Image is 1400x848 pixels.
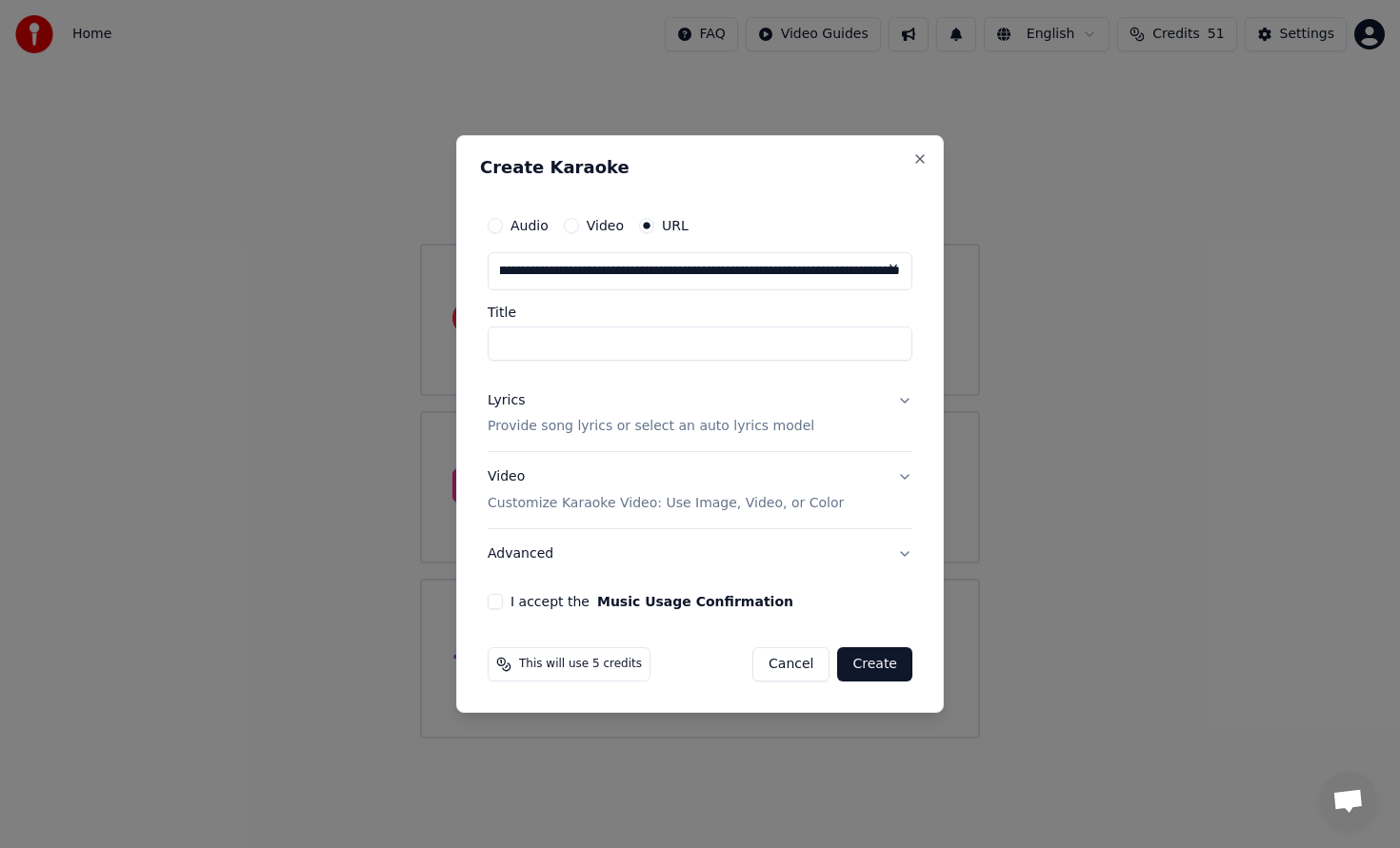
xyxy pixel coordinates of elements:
[488,494,844,513] p: Customize Karaoke Video: Use Image, Video, or Color
[662,219,689,232] label: URL
[837,647,912,681] button: Create
[510,219,549,232] label: Audio
[488,376,912,452] button: LyricsProvide song lyrics or select an auto lyrics model
[488,391,525,410] div: Lyrics
[488,529,912,579] button: Advanced
[510,595,793,608] label: I accept the
[488,468,844,514] div: Video
[488,418,814,437] p: Provide song lyrics or select an auto lyrics model
[519,657,642,672] span: This will use 5 credits
[480,159,920,176] h2: Create Karaoke
[488,453,912,529] button: VideoCustomize Karaoke Video: Use Image, Video, or Color
[587,219,624,232] label: Video
[488,306,912,319] label: Title
[752,647,830,681] button: Cancel
[597,595,793,608] button: I accept the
